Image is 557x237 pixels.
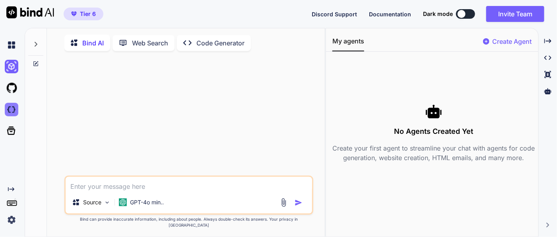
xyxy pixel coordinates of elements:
[332,126,535,137] h3: No Agents Created Yet
[71,12,77,16] img: premium
[6,6,54,18] img: Bind AI
[5,213,18,227] img: settings
[332,36,364,51] button: My agents
[486,6,544,22] button: Invite Team
[5,103,18,116] img: darkCloudIdeIcon
[119,198,127,206] img: GPT-4o mini
[64,216,313,228] p: Bind can provide inaccurate information, including about people. Always double-check its answers....
[5,81,18,95] img: githubLight
[5,38,18,52] img: chat
[64,8,103,20] button: premiumTier 6
[493,37,532,46] p: Create Agent
[369,10,411,18] button: Documentation
[312,11,357,18] span: Discord Support
[104,199,111,206] img: Pick Models
[332,143,535,163] p: Create your first agent to streamline your chat with agents for code generation, website creation...
[312,10,357,18] button: Discord Support
[130,198,164,206] p: GPT-4o min..
[423,10,453,18] span: Dark mode
[279,198,288,207] img: attachment
[132,38,168,48] p: Web Search
[369,11,411,18] span: Documentation
[196,38,245,48] p: Code Generator
[295,199,303,207] img: icon
[5,60,18,73] img: ai-studio
[83,198,101,206] p: Source
[82,38,104,48] p: Bind AI
[80,10,96,18] span: Tier 6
